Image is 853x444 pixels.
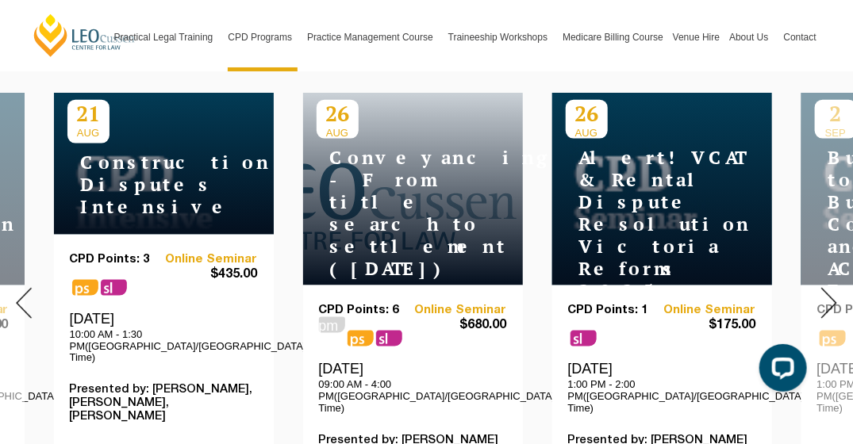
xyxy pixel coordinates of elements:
span: AUG [317,127,359,139]
span: sl [571,331,597,346]
span: ps [72,280,98,296]
a: CPD Programs [223,3,302,71]
a: [PERSON_NAME] Centre for Law [32,13,137,58]
p: CPD Points: 6 [319,304,413,317]
a: Online Seminar [163,253,258,266]
div: [DATE] [568,361,756,415]
a: Practice Management Course [302,3,444,71]
a: Medicare Billing Course [558,3,668,71]
iframe: LiveChat chat widget [747,338,813,404]
a: Contact [779,3,821,71]
span: ps [348,331,374,346]
h4: Conveyancing - From title search to settlement ([DATE]) [317,147,509,280]
span: sl [101,280,127,296]
a: Online Seminar [413,304,507,317]
span: $435.00 [163,266,258,283]
a: About Us [724,3,778,71]
span: sl [376,331,402,346]
span: pm [319,317,345,333]
h4: Construction Disputes Intensive [67,151,260,218]
h4: Alert! VCAT & Rental Dispute Resolution Victoria Reforms 2025 [566,147,759,302]
a: Online Seminar [662,304,756,317]
p: Presented by: [PERSON_NAME],[PERSON_NAME],[PERSON_NAME] [70,384,258,424]
span: $175.00 [662,317,756,334]
p: CPD Points: 3 [70,253,164,266]
a: Traineeship Workshops [444,3,558,71]
a: Practical Legal Training [110,3,224,71]
img: Next [821,288,837,319]
div: [DATE] [319,361,507,415]
p: CPD Points: 1 [568,304,663,317]
div: [DATE] [70,310,258,364]
span: AUG [566,127,608,139]
span: AUG [67,127,110,139]
p: 1:00 PM - 2:00 PM([GEOGRAPHIC_DATA]/[GEOGRAPHIC_DATA] Time) [568,379,756,415]
span: $680.00 [413,317,507,334]
p: 26 [317,100,359,127]
p: 09:00 AM - 4:00 PM([GEOGRAPHIC_DATA]/[GEOGRAPHIC_DATA] Time) [319,379,507,415]
p: 26 [566,100,608,127]
p: 10:00 AM - 1:30 PM([GEOGRAPHIC_DATA]/[GEOGRAPHIC_DATA] Time) [70,328,258,364]
p: 21 [67,100,110,127]
img: Prev [16,288,32,319]
a: Venue Hire [668,3,724,71]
